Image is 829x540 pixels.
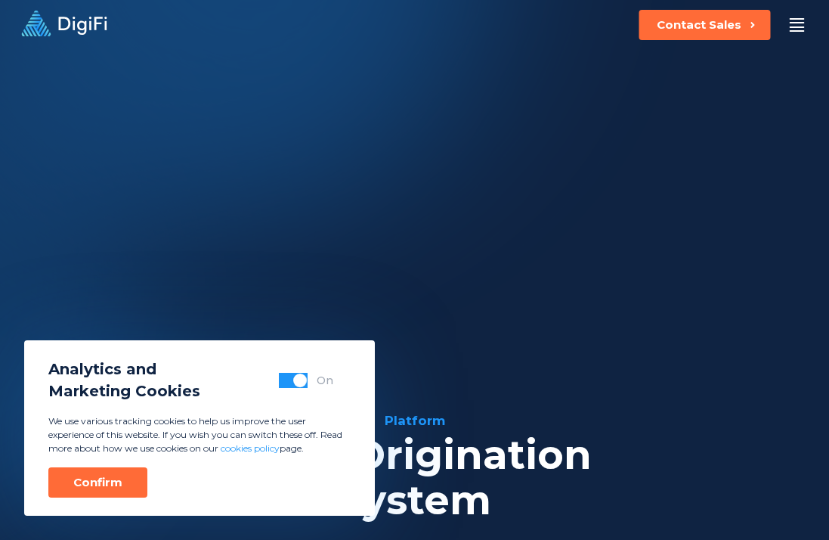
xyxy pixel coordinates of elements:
[73,475,122,490] div: Confirm
[657,17,741,33] div: Contact Sales
[36,411,793,430] div: Platform
[317,373,333,388] div: On
[48,414,351,455] p: We use various tracking cookies to help us improve the user experience of this website. If you wi...
[48,358,200,380] span: Analytics and
[48,380,200,402] span: Marketing Cookies
[48,467,147,498] button: Confirm
[639,10,770,40] button: Contact Sales
[36,433,793,523] div: Loan Origination System
[221,442,280,454] a: cookies policy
